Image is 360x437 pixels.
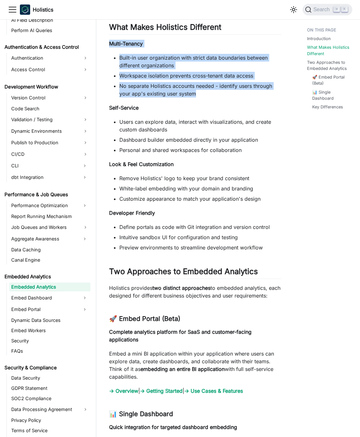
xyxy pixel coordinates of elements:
p: Holistics provides to embedded analytics, each designed for different business objectives and use... [109,284,281,299]
a: → Use Cases & Features [184,388,243,394]
li: Workspace isolation prevents cross-tenant data access [119,72,281,80]
li: Define portals as code with Git integration and version control [119,223,281,231]
strong: embedding an entire BI application [141,366,225,372]
a: Two Approaches to Embedded Analytics [307,59,350,71]
a: Validation / Testing [9,114,90,125]
a: → Overview [109,388,138,394]
li: White-label embedding with your domain and branding [119,185,281,192]
h3: 📊 Single Dashboard [109,410,281,418]
kbd: K [341,6,348,12]
a: Security [9,336,90,345]
li: Dashboard builder embedded directly in your application [119,136,281,144]
a: Performance Optimization [9,200,79,211]
a: 🚀 Embed Portal (Beta) [312,74,347,86]
a: Embed Portal [9,304,79,315]
a: What Makes Holistics Different [307,44,350,56]
a: Job Queues and Workers [9,222,90,232]
button: Expand sidebar category 'Embed Dashboard' [79,293,90,303]
h3: 🚀 Embed Portal (Beta) [109,315,281,323]
button: Switch between dark and light mode (currently light mode) [288,4,299,15]
button: Expand sidebar category 'Performance Optimization' [79,200,90,211]
li: Built-in user organization with strict data boundaries between different organizations [119,54,281,69]
p: Embed a mini BI application within your application where users can explore data, create dashboar... [109,350,281,381]
a: Data Caching [9,245,90,254]
a: Dynamic Data Sources [9,316,90,325]
button: Expand sidebar category 'Aggregate Awareness' [79,234,90,244]
a: Terms of Service [9,426,90,435]
a: Canal Engine [9,256,90,265]
a: Data Processing Agreement [9,404,90,415]
a: Perform AI Queries [9,26,90,35]
a: dbt Integration [9,172,79,182]
a: Aggregate Awareness [9,234,79,244]
a: AI Field Description [9,16,90,25]
h2: What Makes Holistics Different [109,22,281,35]
img: Holistics [20,4,30,15]
li: Customize appearance to match your application's design [119,195,281,203]
strong: Developer Friendly [109,210,155,216]
li: Preview environments to streamline development workflow [119,244,281,251]
a: Dynamic Environments [9,126,90,136]
strong: two distinct approaches [152,285,210,291]
a: GDPR Statement [9,384,90,393]
button: Expand sidebar category 'dbt Integration' [79,172,90,182]
strong: Complete analytics platform for SaaS and customer-facing applications [109,329,252,343]
a: Embedded Analytics [9,282,90,291]
a: Performance & Job Queues [3,190,90,199]
a: 📊 Single Dashboard [312,89,347,101]
strong: Multi-Tenancy [109,40,143,47]
li: Remove Holistics' logo to keep your brand consistent [119,174,281,182]
a: Introduction [307,36,331,42]
a: Authentication & Access Control [3,43,90,52]
button: Expand sidebar category 'CLI' [79,161,90,171]
strong: Self-Service [109,105,139,111]
a: CLI [9,161,79,171]
a: Access Control [9,64,90,75]
a: Embedded Analytics [3,272,90,281]
li: Personal and shared workspaces for collaboration [119,146,281,154]
a: Privacy Policy [9,416,90,425]
li: Users can explore data, interact with visualizations, and create custom dashboards [119,118,281,133]
li: Intuitive sandbox UI for configuration and testing [119,233,281,241]
a: Data Security [9,374,90,382]
strong: Quick integration for targeted dashboard embedding [109,424,237,430]
a: Security & Compliance [3,363,90,372]
button: Toggle navigation bar [8,5,17,14]
span: Search [312,7,334,13]
b: Holistics [33,6,53,13]
a: FAQs [9,347,90,356]
button: Expand sidebar category 'Embed Portal' [79,304,90,315]
a: → Getting Started [140,388,183,394]
p: | | [109,387,281,395]
kbd: ⌘ [333,6,340,12]
a: Development Workflow [3,82,90,91]
a: Report Running Mechanism [9,212,90,221]
button: Search (Command+K) [303,4,352,15]
a: Embed Dashboard [9,293,79,303]
a: Authentication [9,53,90,63]
h2: Two Approaches to Embedded Analytics [109,267,281,279]
a: Code Search [9,104,90,113]
a: Key Differences [312,104,343,110]
a: Publish to Production [9,138,90,148]
strong: Look & Feel Customization [109,161,174,167]
a: Version Control [9,93,90,103]
a: CI/CD [9,149,90,159]
li: No separate Holistics accounts needed - identify users through your app's existing user system [119,82,281,97]
a: HolisticsHolistics [20,4,53,15]
a: SOC2 Compliance [9,394,90,403]
a: Embed Workers [9,326,90,335]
